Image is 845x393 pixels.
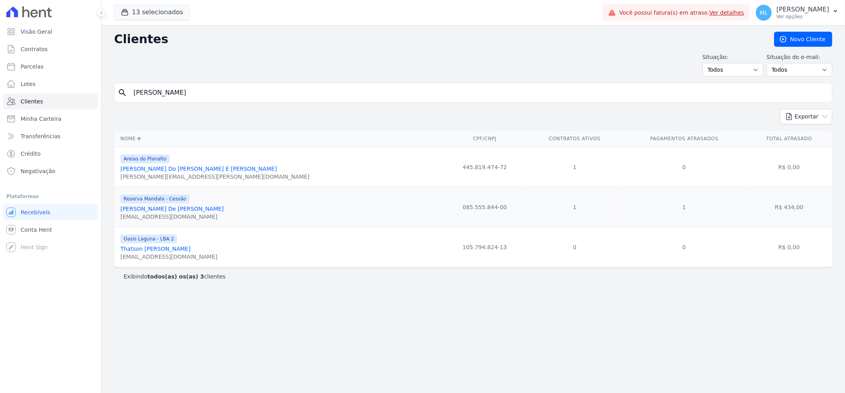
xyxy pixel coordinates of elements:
h2: Clientes [114,32,761,46]
span: Crédito [21,150,41,158]
th: Nome [114,131,443,147]
a: Clientes [3,93,98,109]
td: R$ 434,00 [746,187,832,227]
p: Exibindo clientes [124,273,225,280]
td: 105.794.824-13 [443,227,527,267]
td: 0 [623,147,746,187]
i: search [118,88,127,97]
div: [EMAIL_ADDRESS][DOMAIN_NAME] [120,253,217,261]
button: 13 selecionados [114,5,190,20]
td: R$ 0,00 [746,147,832,187]
th: Contratos Ativos [527,131,623,147]
span: Oasis Laguna - LBA 2 [120,235,177,243]
button: ML [PERSON_NAME] Ver opções [750,2,845,24]
span: ML [760,10,768,15]
span: Clientes [21,97,43,105]
input: Buscar por nome, CPF ou e-mail [129,85,829,101]
span: Visão Geral [21,28,52,36]
span: Reserva Mandala - Cessão [120,195,189,203]
b: todos(as) os(as) 3 [147,273,204,280]
p: Ver opções [776,13,829,20]
a: Recebíveis [3,204,98,220]
span: Lotes [21,80,36,88]
td: 0 [527,227,623,267]
td: 1 [623,187,746,227]
div: Plataformas [6,192,95,201]
label: Situação do e-mail: [767,53,832,61]
td: 1 [527,187,623,227]
span: Parcelas [21,63,44,71]
td: 085.555.844-00 [443,187,527,227]
a: Parcelas [3,59,98,74]
th: Pagamentos Atrasados [623,131,746,147]
div: [PERSON_NAME][EMAIL_ADDRESS][PERSON_NAME][DOMAIN_NAME] [120,173,309,181]
span: Negativação [21,167,55,175]
a: Contratos [3,41,98,57]
a: [PERSON_NAME] Do [PERSON_NAME] E [PERSON_NAME] [120,166,277,172]
a: [PERSON_NAME] De [PERSON_NAME] [120,206,224,212]
th: Total Atrasado [746,131,832,147]
p: [PERSON_NAME] [776,6,829,13]
a: Minha Carteira [3,111,98,127]
a: Conta Hent [3,222,98,238]
span: Transferências [21,132,61,140]
span: Contratos [21,45,48,53]
a: Lotes [3,76,98,92]
button: Exportar [780,109,832,124]
a: Novo Cliente [774,32,832,47]
label: Situação: [702,53,763,61]
div: [EMAIL_ADDRESS][DOMAIN_NAME] [120,213,224,221]
a: Negativação [3,163,98,179]
span: Você possui fatura(s) em atraso. [619,9,744,17]
a: Ver detalhes [710,10,744,16]
span: Recebíveis [21,208,50,216]
span: Conta Hent [21,226,52,234]
a: Visão Geral [3,24,98,40]
th: CPF/CNPJ [443,131,527,147]
td: 1 [527,147,623,187]
span: Areias do Planalto [120,155,170,163]
td: 0 [623,227,746,267]
a: Thatson [PERSON_NAME] [120,246,191,252]
a: Crédito [3,146,98,162]
a: Transferências [3,128,98,144]
span: Minha Carteira [21,115,61,123]
td: R$ 0,00 [746,227,832,267]
td: 445.819.474-72 [443,147,527,187]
